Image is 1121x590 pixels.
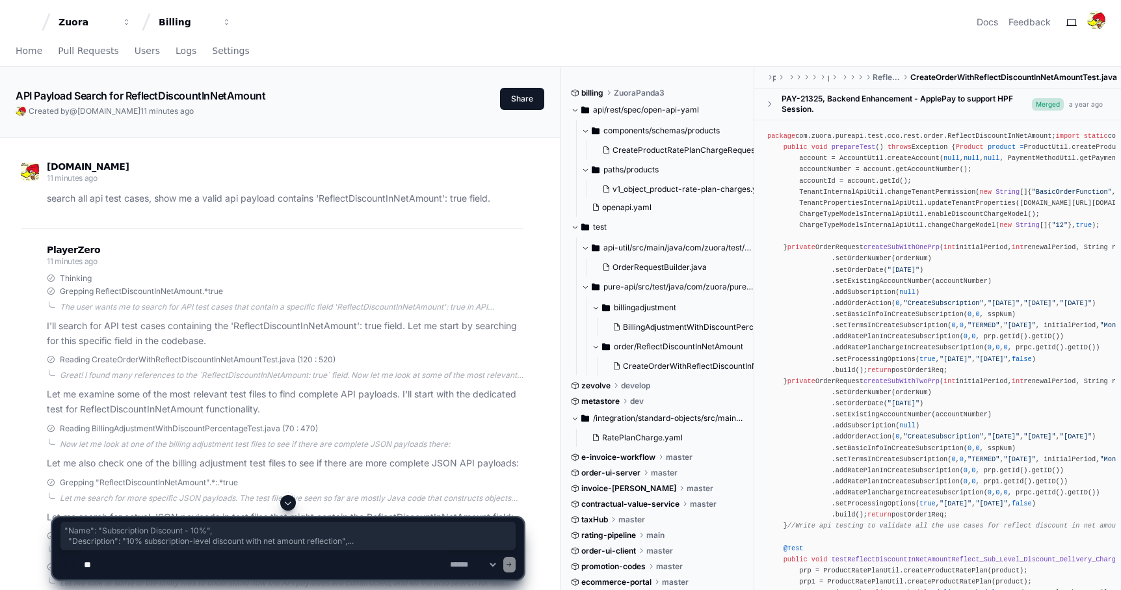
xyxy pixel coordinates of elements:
span: PlayerZero [47,246,100,254]
span: throws [888,143,912,151]
span: billing [581,88,603,98]
span: private [787,243,815,251]
span: ZuoraPanda3 [614,88,665,98]
span: Product [956,143,984,151]
span: static [1084,132,1108,140]
button: Feedback [1009,16,1051,29]
a: Settings [212,36,249,66]
div: Let me search for more specific JSON payloads. The test files I've seen so far are mostly Java co... [60,493,523,503]
span: dev [630,396,644,407]
span: () [875,143,883,151]
span: 0 [988,343,992,351]
span: "[DATE]" [1060,299,1092,307]
a: Logs [176,36,196,66]
span: 0 [988,489,992,496]
span: Grepping "ReflectDiscountInNetAmount".*:.*true [60,477,238,488]
div: The user wants me to search for API test cases that contain a specific field 'ReflectDiscountInNe... [60,302,523,312]
img: ACg8ocLwztuLJxrHkr9iY0Ic-AtzWKwM6mvae_wx5ox_QR5n7skIXp8=s96-c [1087,11,1105,29]
svg: Directory [581,410,589,426]
span: "[DATE]" [988,299,1020,307]
span: "TERMED" [968,321,999,329]
span: ReflectDiscountInNetAmount [873,72,900,83]
span: 0 [895,433,899,440]
span: 0 [964,466,968,474]
a: Home [16,36,42,66]
span: = [1020,143,1023,151]
span: Home [16,47,42,55]
span: "[DATE]" [888,266,919,274]
span: components/schemas/products [603,126,720,136]
span: zevolve [581,381,611,391]
div: Great! I found many references to the `ReflectDiscountInNetAmount: true` field. Now let me look a... [60,370,523,381]
span: 0 [964,332,968,340]
button: openapi.yaml [587,198,747,217]
span: @ [70,106,77,116]
span: product [988,143,1016,151]
span: CreateOrderWithReflectDiscountInNetAmountTest.java [910,72,1117,83]
span: Grepping ReflectDiscountInNetAmount.*true [60,286,223,297]
button: RatePlanCharge.yaml [587,429,737,447]
span: null [943,154,960,162]
svg: Directory [602,300,610,315]
span: "Name": "Subscription Discount - 10%", "Description": "10% subscription-level discount with net a... [64,526,512,546]
p: Let me also check one of the billing adjustment test files to see if there are more complete JSON... [47,456,523,471]
span: test [593,222,607,232]
span: 11 minutes ago [47,256,98,266]
span: true [919,355,936,363]
span: package [767,132,795,140]
div: PAY-21325, Backend Enhancement - ApplePay to support HPF Session. [782,94,1032,114]
span: return [867,366,891,374]
span: OrderRequestBuilder.java [613,262,707,273]
span: "[DATE]" [1004,321,1036,329]
span: 0 [971,332,975,340]
span: false [1012,355,1032,363]
span: String [1016,221,1040,229]
span: "[DATE]" [988,433,1020,440]
button: pure-api/src/test/java/com/zuora/pureapi/test/cco/rest [581,276,755,297]
span: billingadjustment [614,302,676,313]
span: 11 minutes ago [140,106,194,116]
span: "TERMED" [968,455,999,463]
span: metastore [581,396,620,407]
span: 0 [895,299,899,307]
span: develop [621,381,650,391]
span: RatePlanCharge.yaml [602,433,683,443]
span: invoice-[PERSON_NAME] [581,483,676,494]
div: a year ago [1069,100,1103,109]
span: Created by [29,106,194,116]
a: Pull Requests [58,36,118,66]
span: CreateProductRatePlanChargeRequest.yaml [613,145,778,155]
span: "[DATE]" [940,355,971,363]
button: order/ReflectDiscountInNetAmount [592,336,765,357]
iframe: Open customer support [1079,547,1114,582]
span: int [1012,243,1023,251]
svg: Directory [592,240,600,256]
img: ACg8ocLwztuLJxrHkr9iY0Ic-AtzWKwM6mvae_wx5ox_QR5n7skIXp8=s96-c [21,163,39,181]
span: 0 [960,321,964,329]
span: private [787,377,815,385]
p: I'll search for API test cases containing the 'ReflectDiscountInNetAmount': true field. Let me st... [47,319,523,349]
span: Merged [1032,98,1064,111]
span: int [1012,377,1023,385]
span: v1_object_product-rate-plan-charges.yaml [613,184,771,194]
span: "CreateSubscription" [903,433,983,440]
span: order/ReflectDiscountInNetAmount [614,342,743,352]
span: 0 [996,343,999,351]
span: [DOMAIN_NAME] [77,106,140,116]
span: 0 [1004,489,1008,496]
p: search all api test cases, show me a valid api payload contains 'ReflectDiscountInNetAmount': tru... [47,191,523,206]
span: "[DATE]" [1023,299,1055,307]
span: [DOMAIN_NAME] [47,161,129,172]
span: openapi.yaml [602,202,652,213]
span: CreateOrderWithReflectDiscountInNetAmountTest.java [623,361,826,371]
span: void [811,143,828,151]
span: null [899,422,916,429]
span: Pull Requests [58,47,118,55]
svg: Directory [581,219,589,235]
p: Let me examine some of the most relevant test files to find complete API payloads. I'll start wit... [47,387,523,417]
span: 0 [968,444,971,452]
button: api/rest/spec/open-api-yaml [571,100,745,120]
button: OrderRequestBuilder.java [597,258,747,276]
button: test [571,217,745,237]
span: createSubWithOnePrp [864,243,940,251]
